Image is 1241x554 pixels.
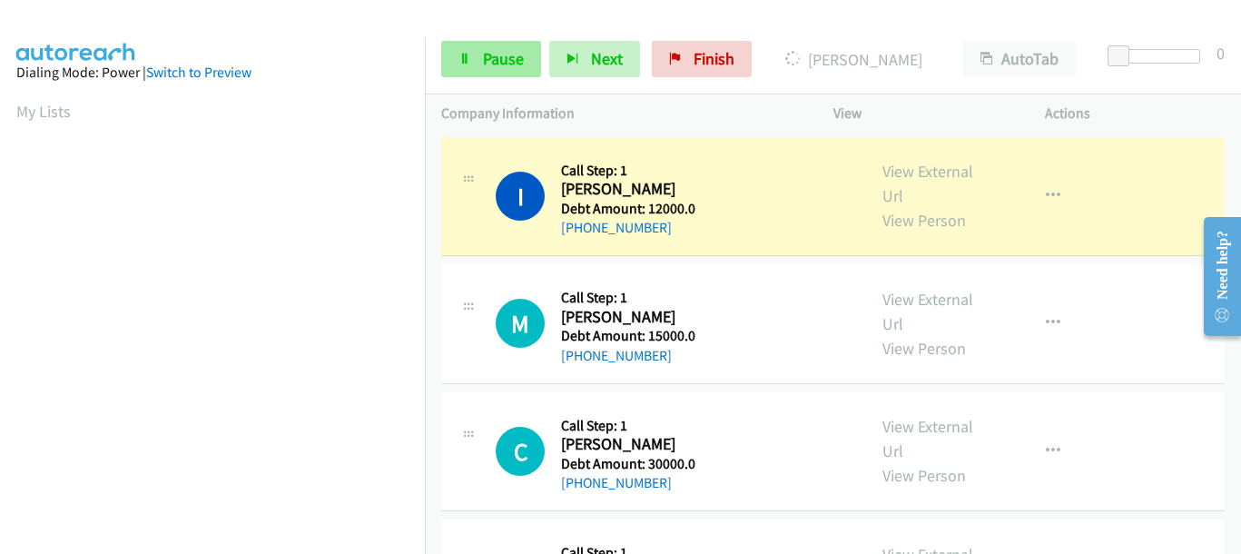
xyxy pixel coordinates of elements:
[483,48,524,69] span: Pause
[561,200,726,218] h5: Debt Amount: 12000.0
[882,210,966,231] a: View Person
[496,299,545,348] div: The call is yet to be attempted
[833,103,1013,124] p: View
[561,455,726,473] h5: Debt Amount: 30000.0
[963,41,1076,77] button: AutoTab
[882,161,973,206] a: View External Url
[1188,204,1241,349] iframe: Resource Center
[882,289,973,334] a: View External Url
[882,338,966,359] a: View Person
[549,41,640,77] button: Next
[561,307,726,328] h2: [PERSON_NAME]
[496,427,545,476] h1: C
[591,48,623,69] span: Next
[1045,103,1225,124] p: Actions
[882,416,973,461] a: View External Url
[561,289,726,307] h5: Call Step: 1
[694,48,734,69] span: Finish
[16,62,409,84] div: Dialing Mode: Power |
[561,179,726,200] h2: [PERSON_NAME]
[496,427,545,476] div: The call is yet to be attempted
[146,64,251,81] a: Switch to Preview
[561,162,726,180] h5: Call Step: 1
[776,47,931,72] p: [PERSON_NAME]
[16,101,71,122] a: My Lists
[561,417,726,435] h5: Call Step: 1
[882,465,966,486] a: View Person
[1117,49,1200,64] div: Delay between calls (in seconds)
[561,327,726,345] h5: Debt Amount: 15000.0
[561,474,672,491] a: [PHONE_NUMBER]
[561,434,726,455] h2: [PERSON_NAME]
[561,219,672,236] a: [PHONE_NUMBER]
[652,41,752,77] a: Finish
[561,347,672,364] a: [PHONE_NUMBER]
[496,172,545,221] h1: I
[496,299,545,348] h1: M
[441,103,801,124] p: Company Information
[1216,41,1225,65] div: 0
[441,41,541,77] a: Pause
